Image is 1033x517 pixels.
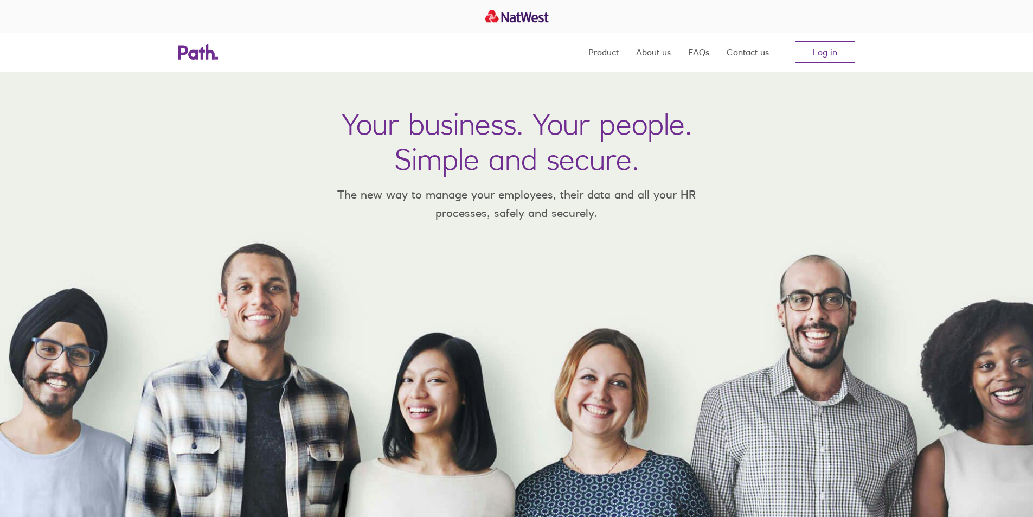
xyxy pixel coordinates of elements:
p: The new way to manage your employees, their data and all your HR processes, safely and securely. [322,186,712,222]
h1: Your business. Your people. Simple and secure. [342,106,692,177]
a: Contact us [727,33,769,72]
a: About us [636,33,671,72]
a: Product [588,33,619,72]
a: Log in [795,41,855,63]
a: FAQs [688,33,709,72]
